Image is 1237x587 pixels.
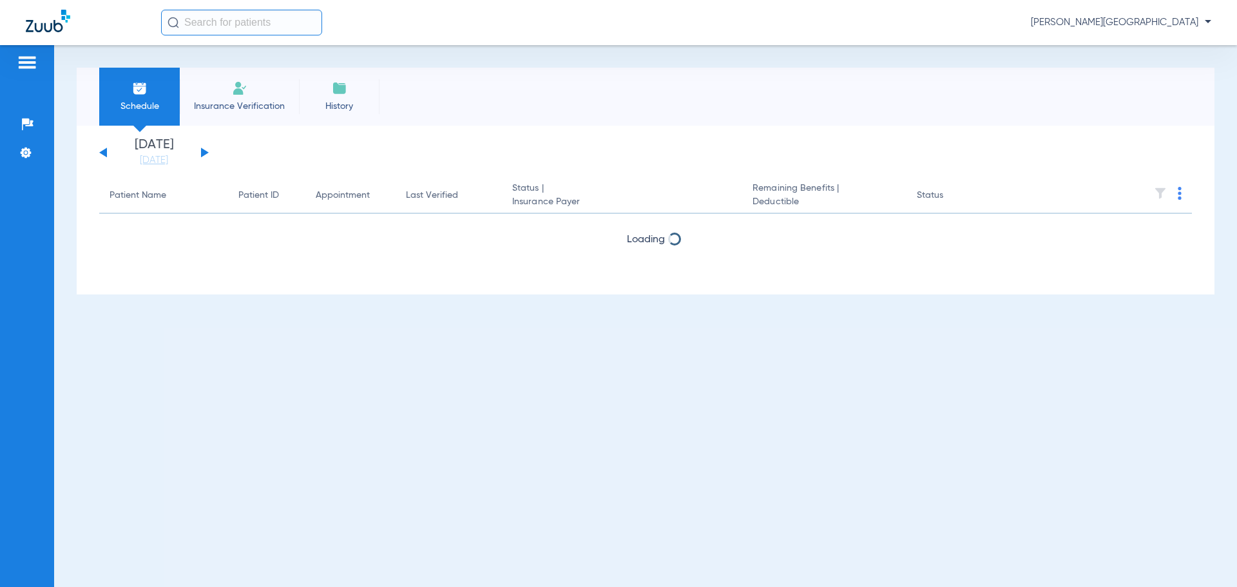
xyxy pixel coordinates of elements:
[753,195,896,209] span: Deductible
[189,100,289,113] span: Insurance Verification
[161,10,322,35] input: Search for patients
[26,10,70,32] img: Zuub Logo
[1031,16,1211,29] span: [PERSON_NAME][GEOGRAPHIC_DATA]
[502,178,742,214] th: Status |
[1178,187,1182,200] img: group-dot-blue.svg
[742,178,906,214] th: Remaining Benefits |
[232,81,247,96] img: Manual Insurance Verification
[17,55,37,70] img: hamburger-icon
[115,139,193,167] li: [DATE]
[316,189,370,202] div: Appointment
[406,189,492,202] div: Last Verified
[109,100,170,113] span: Schedule
[316,189,385,202] div: Appointment
[238,189,279,202] div: Patient ID
[1154,187,1167,200] img: filter.svg
[512,195,732,209] span: Insurance Payer
[110,189,218,202] div: Patient Name
[168,17,179,28] img: Search Icon
[110,189,166,202] div: Patient Name
[132,81,148,96] img: Schedule
[309,100,370,113] span: History
[627,235,665,245] span: Loading
[115,154,193,167] a: [DATE]
[406,189,458,202] div: Last Verified
[332,81,347,96] img: History
[906,178,993,214] th: Status
[238,189,295,202] div: Patient ID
